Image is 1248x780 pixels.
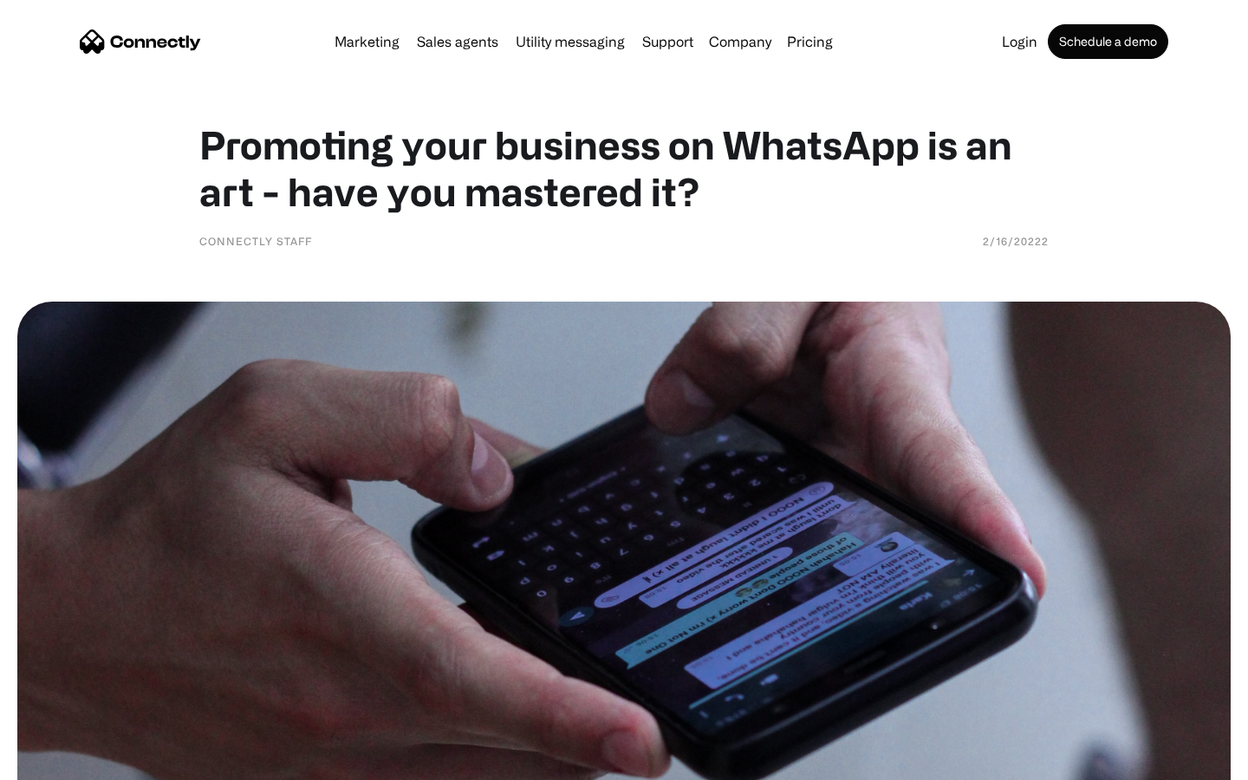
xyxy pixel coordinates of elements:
a: Marketing [328,35,406,49]
div: Connectly Staff [199,232,312,250]
a: Schedule a demo [1048,24,1168,59]
a: Sales agents [410,35,505,49]
div: Company [709,29,771,54]
a: Login [995,35,1044,49]
a: home [80,29,201,55]
ul: Language list [35,750,104,774]
aside: Language selected: English [17,750,104,774]
div: Company [704,29,777,54]
div: 2/16/20222 [983,232,1049,250]
h1: Promoting your business on WhatsApp is an art - have you mastered it? [199,121,1049,215]
a: Utility messaging [509,35,632,49]
a: Pricing [780,35,840,49]
a: Support [635,35,700,49]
